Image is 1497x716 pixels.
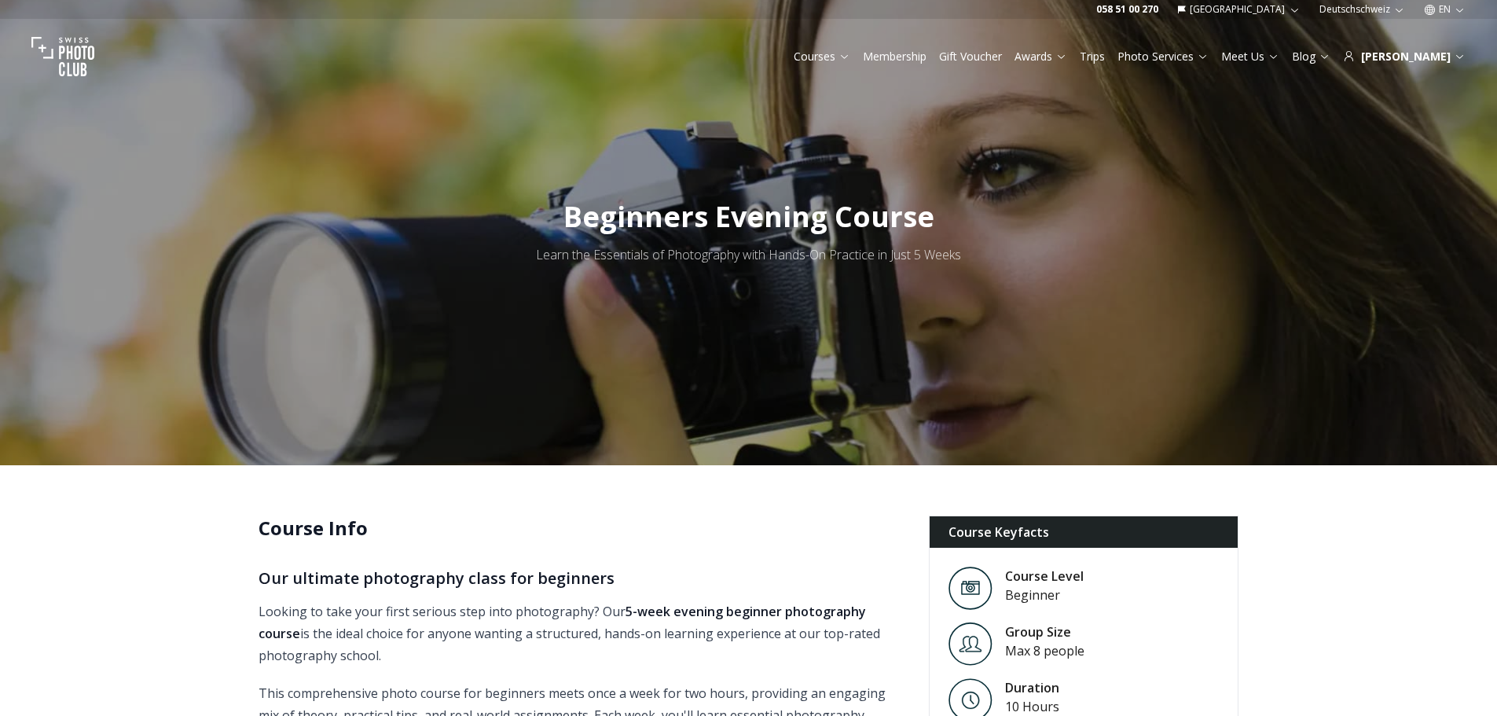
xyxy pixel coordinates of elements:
span: Beginners Evening Course [563,197,934,236]
a: Trips [1080,49,1105,64]
div: Duration [1005,678,1059,697]
div: [PERSON_NAME] [1343,49,1466,64]
div: Course Level [1005,567,1084,586]
button: Awards [1008,46,1073,68]
a: Photo Services [1117,49,1209,64]
div: Group Size [1005,622,1084,641]
a: Membership [863,49,926,64]
img: Swiss photo club [31,25,94,88]
img: Level [948,622,992,666]
button: Meet Us [1215,46,1286,68]
h2: Course Info [259,516,904,541]
span: Learn the Essentials of Photography with Hands-On Practice in Just 5 Weeks [536,246,961,263]
a: Meet Us [1221,49,1279,64]
h3: Our ultimate photography class for beginners [259,566,904,591]
div: Beginner [1005,586,1084,604]
div: 10 Hours [1005,697,1059,716]
button: Blog [1286,46,1337,68]
p: Looking to take your first serious step into photography? Our is the ideal choice for anyone want... [259,600,904,666]
button: Trips [1073,46,1111,68]
a: Blog [1292,49,1330,64]
div: Course Keyfacts [930,516,1238,548]
a: Awards [1015,49,1067,64]
div: Max 8 people [1005,641,1084,660]
button: Courses [787,46,857,68]
button: Photo Services [1111,46,1215,68]
a: Gift Voucher [939,49,1002,64]
a: Courses [794,49,850,64]
button: Membership [857,46,933,68]
img: Level [948,567,992,610]
a: 058 51 00 270 [1096,3,1158,16]
button: Gift Voucher [933,46,1008,68]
